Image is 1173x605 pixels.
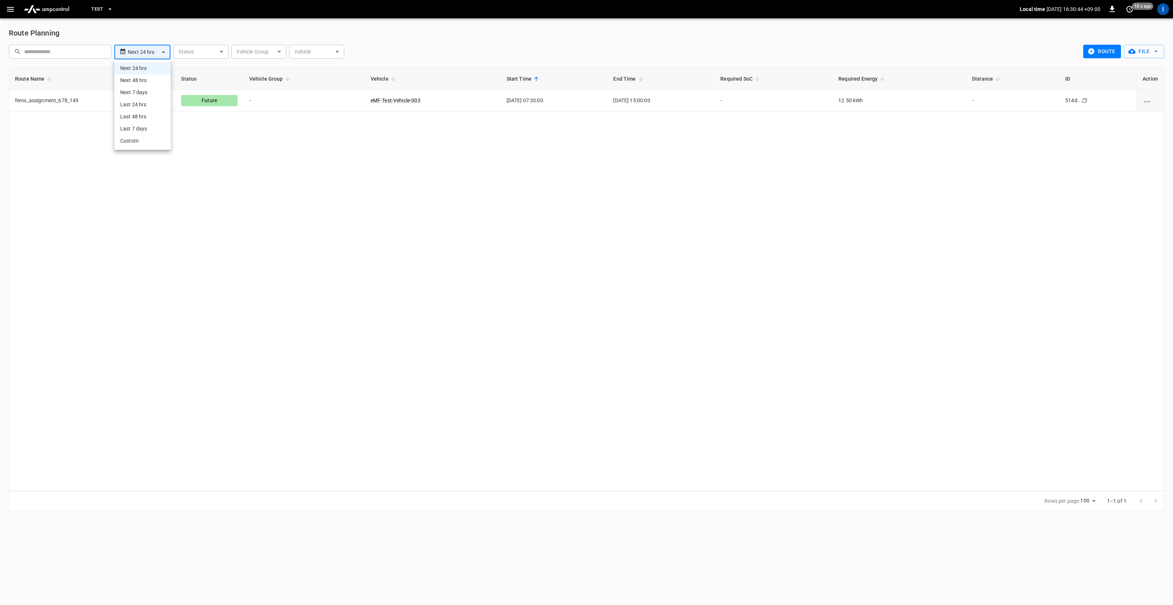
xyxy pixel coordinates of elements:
[114,99,171,111] li: Last 24 hrs
[114,123,171,135] li: Last 7 days
[114,62,171,74] li: Next 24 hrs
[114,86,171,99] li: Next 7 days
[114,135,171,147] li: Custom
[114,111,171,123] li: Last 48 hrs
[114,74,171,86] li: Next 48 hrs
